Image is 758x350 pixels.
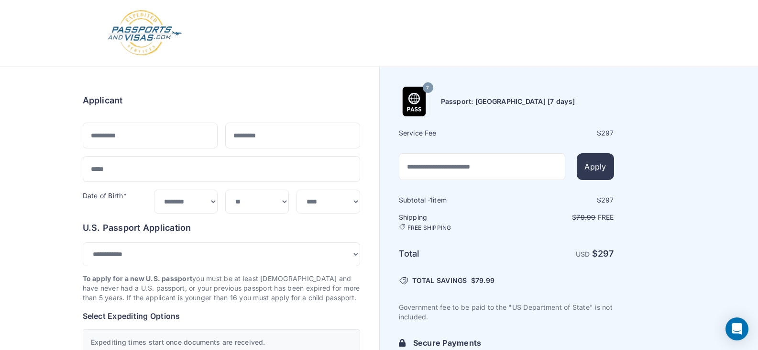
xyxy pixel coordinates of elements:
[83,274,193,282] strong: To apply for a new U.S. passport
[430,196,433,204] span: 1
[399,128,505,138] h6: Service Fee
[399,87,429,116] img: Product Name
[576,213,595,221] span: 79.99
[83,94,123,107] h6: Applicant
[601,129,614,137] span: 297
[441,97,575,106] h6: Passport: [GEOGRAPHIC_DATA] [7 days]
[413,337,614,349] h6: Secure Payments
[107,10,183,57] img: Logo
[592,248,614,259] strong: $
[601,196,614,204] span: 297
[576,250,590,258] span: USD
[577,153,614,180] button: Apply
[399,213,505,232] h6: Shipping
[475,276,494,284] span: 79.99
[426,82,429,94] span: 7
[507,195,614,205] div: $
[598,213,614,221] span: Free
[471,276,494,285] span: $
[83,274,360,303] p: you must be at least [DEMOGRAPHIC_DATA] and have never had a U.S. passport, or your previous pass...
[507,128,614,138] div: $
[412,276,467,285] span: TOTAL SAVINGS
[399,195,505,205] h6: Subtotal · item
[399,303,614,322] p: Government fee to be paid to the "US Department of State" is not included.
[598,248,614,259] span: 297
[83,192,127,200] label: Date of Birth*
[507,213,614,222] p: $
[725,317,748,340] div: Open Intercom Messenger
[399,247,505,260] h6: Total
[407,224,451,232] span: FREE SHIPPING
[83,221,360,235] h6: U.S. Passport Application
[83,310,360,322] h6: Select Expediting Options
